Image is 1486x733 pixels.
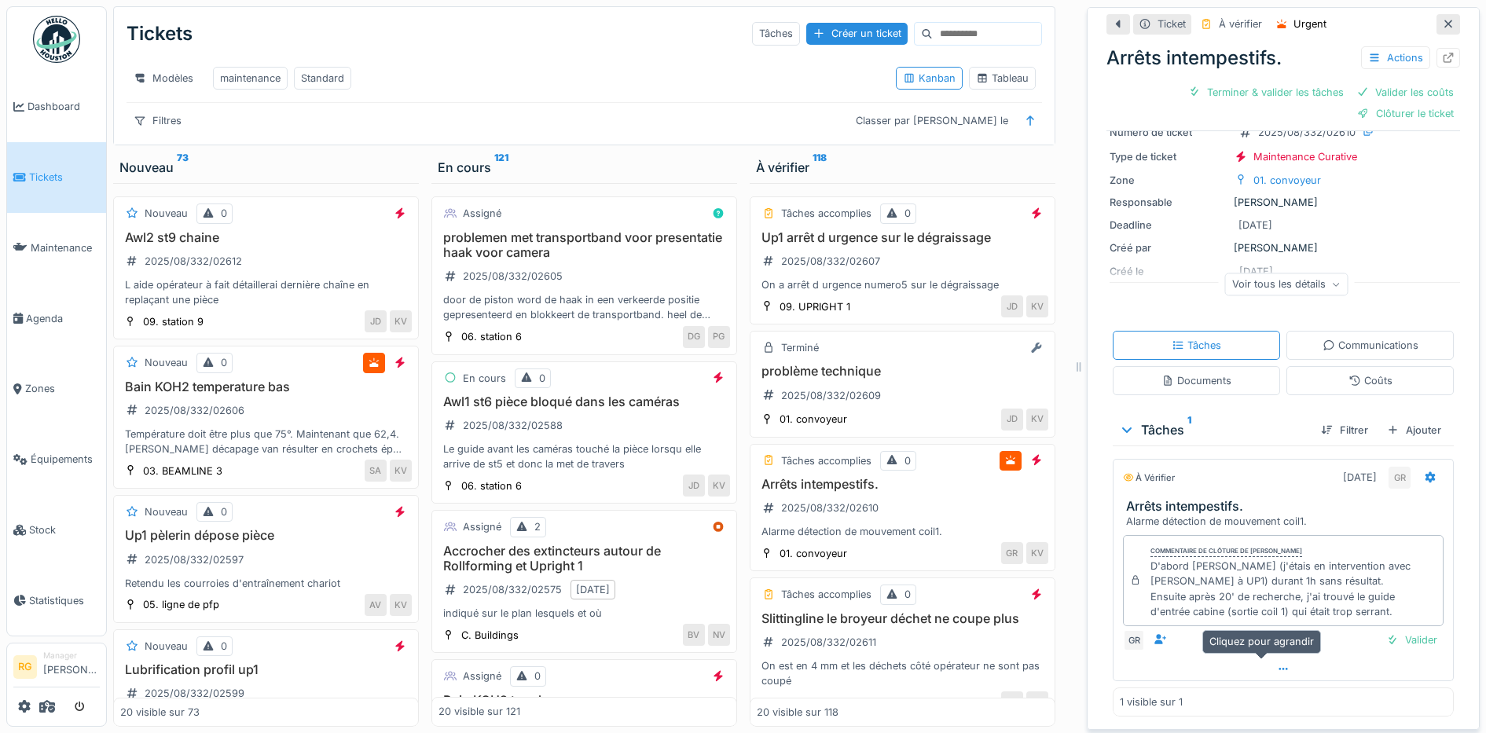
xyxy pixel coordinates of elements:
[1110,173,1227,188] div: Zone
[221,504,227,519] div: 0
[1110,240,1457,255] div: [PERSON_NAME]
[683,624,705,646] div: BV
[120,427,412,456] div: Température doit être plus que 75°. Maintenant que 62,4. [PERSON_NAME] décapage van résulter en c...
[221,355,227,370] div: 0
[1161,373,1231,388] div: Documents
[780,546,847,561] div: 01. convoyeur
[43,650,100,684] li: [PERSON_NAME]
[1150,559,1436,619] div: D'abord [PERSON_NAME] (j'étais en intervention avec [PERSON_NAME] à UP1) durant 1h sans résultat....
[29,593,100,608] span: Statistiques
[780,412,847,427] div: 01. convoyeur
[438,230,730,260] h3: problemen met transportband voor presentatie haak voor camera
[120,230,412,245] h3: Awl2 st9 chaine
[904,453,911,468] div: 0
[301,71,344,86] div: Standard
[1001,691,1023,713] div: JD
[365,310,387,332] div: JD
[1238,218,1272,233] div: [DATE]
[1026,409,1048,431] div: KV
[781,254,880,269] div: 2025/08/332/02607
[1225,273,1348,295] div: Voir tous les détails
[1126,499,1447,514] h3: Arrêts intempestifs.
[781,635,876,650] div: 2025/08/332/02611
[1126,514,1447,529] div: Alarme détection de mouvement coil1.
[757,658,1048,688] div: On est en 4 mm et les déchets côté opérateur ne sont pas coupé
[461,478,522,493] div: 06. station 6
[1001,542,1023,564] div: GR
[757,705,838,720] div: 20 visible sur 118
[7,71,106,142] a: Dashboard
[145,686,244,701] div: 2025/08/332/02599
[1110,195,1457,210] div: [PERSON_NAME]
[26,311,100,326] span: Agenda
[1123,629,1145,651] div: GR
[1158,16,1186,31] div: Ticket
[1026,542,1048,564] div: KV
[1253,173,1321,188] div: 01. convoyeur
[127,67,200,90] div: Modèles
[438,693,730,708] h3: Bain KOH2 trop bas
[463,269,563,284] div: 2025/08/332/02605
[438,158,731,177] div: En cours
[145,355,188,370] div: Nouveau
[390,460,412,482] div: KV
[752,22,800,45] div: Tâches
[43,650,100,662] div: Manager
[903,71,956,86] div: Kanban
[390,594,412,616] div: KV
[145,639,188,654] div: Nouveau
[539,371,545,386] div: 0
[145,552,244,567] div: 2025/08/332/02597
[461,329,522,344] div: 06. station 6
[390,310,412,332] div: KV
[781,453,871,468] div: Tâches accomplies
[781,500,879,515] div: 2025/08/332/02610
[120,277,412,307] div: L aide opérateur à fait détaillerai dernière chaîne en replaçant une pièce
[1258,125,1356,140] div: 2025/08/332/02610
[145,403,244,418] div: 2025/08/332/02606
[780,695,890,710] div: 12. Trancheur de cop...
[1202,630,1321,653] div: Cliquez pour agrandir
[120,379,412,394] h3: Bain KOH2 temperature bas
[120,576,412,591] div: Retendu les courroies d'entraînement chariot
[1315,420,1374,441] div: Filtrer
[708,624,730,646] div: NV
[1120,695,1183,709] div: 1 visible sur 1
[1348,373,1392,388] div: Coûts
[1026,295,1048,317] div: KV
[438,292,730,322] div: door de piston word de haak in een verkeerde positie gepresenteerd en blokkeert de transportband....
[7,495,106,566] a: Stock
[463,669,501,684] div: Assigné
[438,544,730,574] h3: Accrocher des extincteurs autour de Rollforming et Upright 1
[119,158,413,177] div: Nouveau
[683,326,705,348] div: DG
[29,170,100,185] span: Tickets
[127,109,189,132] div: Filtres
[781,587,871,602] div: Tâches accomplies
[534,669,541,684] div: 0
[7,565,106,636] a: Statistiques
[904,206,911,221] div: 0
[1343,470,1377,485] div: [DATE]
[127,13,193,54] div: Tickets
[33,16,80,63] img: Badge_color-CXgf-gQk.svg
[1293,16,1326,31] div: Urgent
[757,611,1048,626] h3: Slittingline le broyeur déchet ne coupe plus
[1219,16,1262,31] div: À vérifier
[1182,82,1350,103] div: Terminer & valider les tâches
[708,475,730,497] div: KV
[221,206,227,221] div: 0
[145,504,188,519] div: Nouveau
[1001,409,1023,431] div: JD
[221,639,227,654] div: 0
[177,158,189,177] sup: 73
[13,655,37,679] li: RG
[757,524,1048,539] div: Alarme détection de mouvement coil1.
[28,99,100,114] span: Dashboard
[13,650,100,687] a: RG Manager[PERSON_NAME]
[757,364,1048,379] h3: problème technique
[7,354,106,424] a: Zones
[143,314,204,329] div: 09. station 9
[683,475,705,497] div: JD
[31,452,100,467] span: Équipements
